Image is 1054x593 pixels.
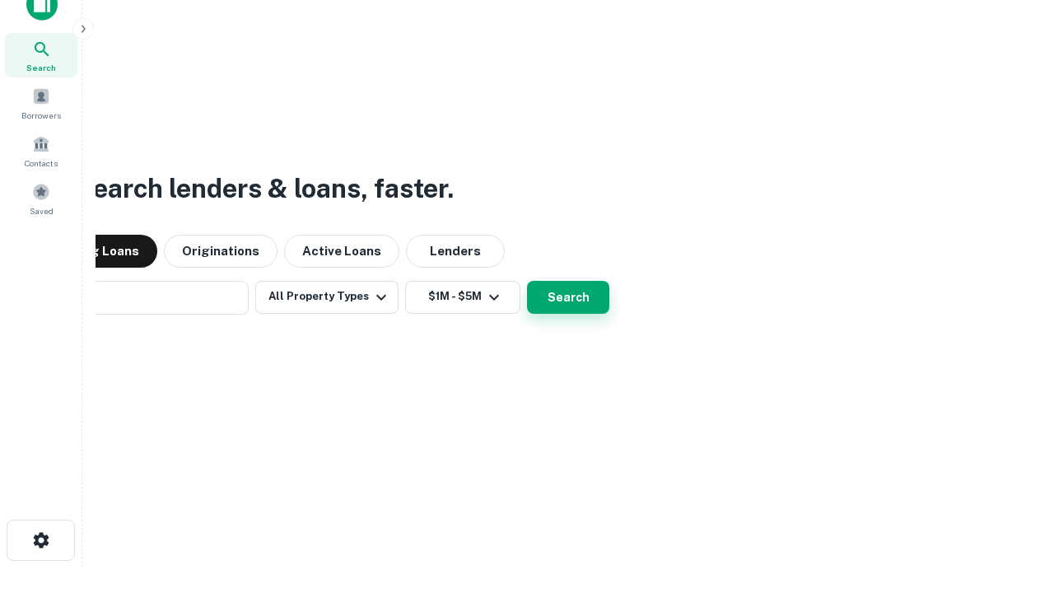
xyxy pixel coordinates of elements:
[5,33,77,77] a: Search
[405,281,520,314] button: $1M - $5M
[284,235,399,268] button: Active Loans
[26,61,56,74] span: Search
[75,169,454,208] h3: Search lenders & loans, faster.
[972,461,1054,540] iframe: Chat Widget
[5,81,77,125] a: Borrowers
[5,176,77,221] a: Saved
[30,204,54,217] span: Saved
[5,128,77,173] a: Contacts
[25,156,58,170] span: Contacts
[527,281,609,314] button: Search
[164,235,277,268] button: Originations
[21,109,61,122] span: Borrowers
[406,235,505,268] button: Lenders
[255,281,399,314] button: All Property Types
